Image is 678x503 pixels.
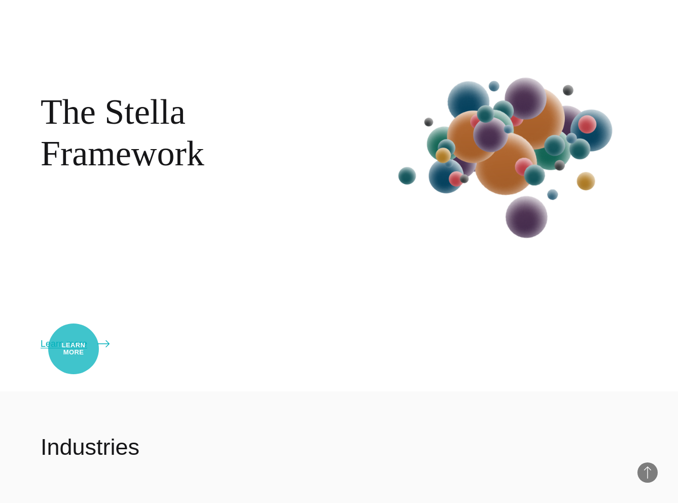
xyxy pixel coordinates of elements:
[382,19,637,287] img: D-ABout-Stella-Framework-620x650-1.png
[41,91,351,174] h2: The Stella Framework
[41,432,139,462] h2: Industries
[637,462,658,483] button: Back to Top
[41,337,110,351] a: Learn more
